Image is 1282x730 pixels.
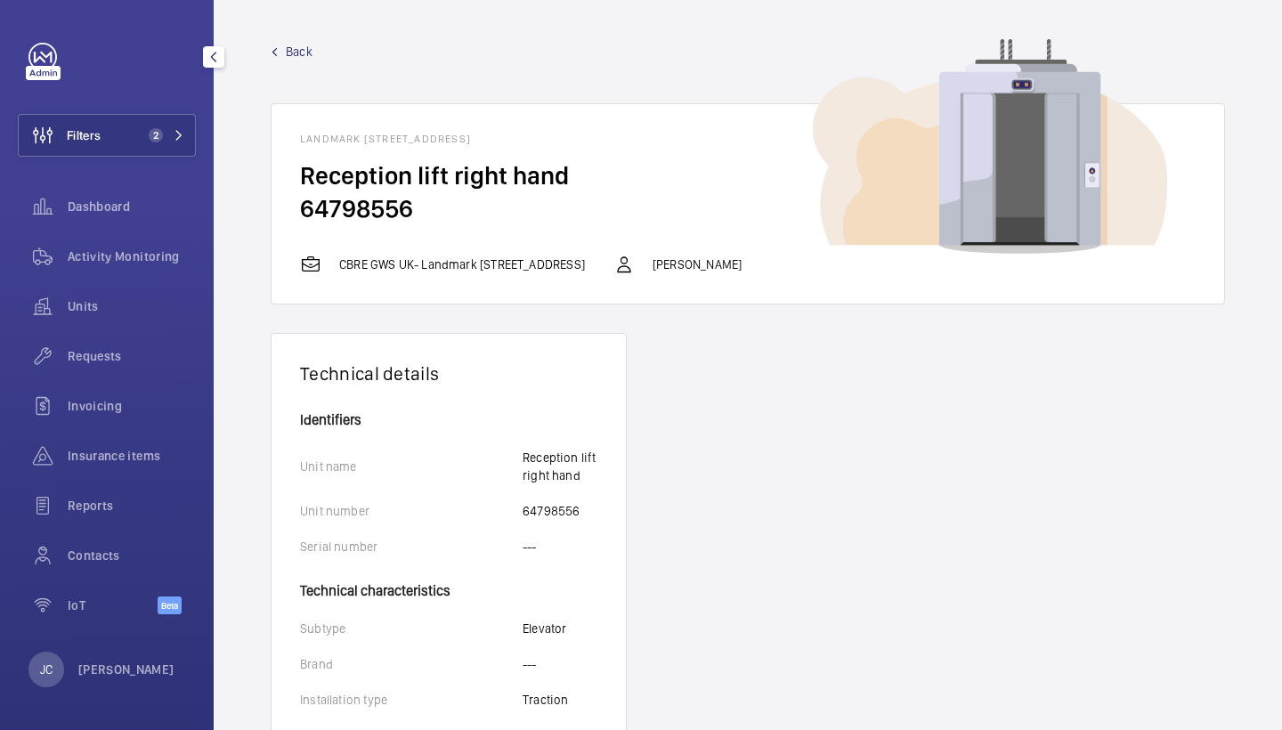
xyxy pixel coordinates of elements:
[339,255,585,273] p: CBRE GWS UK- Landmark [STREET_ADDRESS]
[158,596,182,614] span: Beta
[68,497,196,515] span: Reports
[68,297,196,315] span: Units
[68,347,196,365] span: Requests
[300,502,523,520] p: Unit number
[300,538,523,556] p: Serial number
[300,133,1196,145] h1: Landmark [STREET_ADDRESS]
[68,397,196,415] span: Invoicing
[300,192,1196,225] h2: 64798556
[523,502,580,520] p: 64798556
[523,691,568,709] p: Traction
[286,43,312,61] span: Back
[300,413,597,427] h4: Identifiers
[300,655,523,673] p: Brand
[523,620,566,637] p: Elevator
[300,458,523,475] p: Unit name
[300,159,1196,192] h2: Reception lift right hand
[68,198,196,215] span: Dashboard
[68,447,196,465] span: Insurance items
[18,114,196,157] button: Filters2
[300,573,597,598] h4: Technical characteristics
[67,126,101,144] span: Filters
[300,362,597,385] h1: Technical details
[523,449,597,484] p: Reception lift right hand
[149,128,163,142] span: 2
[300,691,523,709] p: Installation type
[40,661,53,678] p: JC
[653,255,742,273] p: [PERSON_NAME]
[300,620,523,637] p: Subtype
[78,661,174,678] p: [PERSON_NAME]
[523,538,537,556] p: ---
[68,247,196,265] span: Activity Monitoring
[813,39,1167,255] img: device image
[68,596,158,614] span: IoT
[523,655,537,673] p: ---
[68,547,196,564] span: Contacts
